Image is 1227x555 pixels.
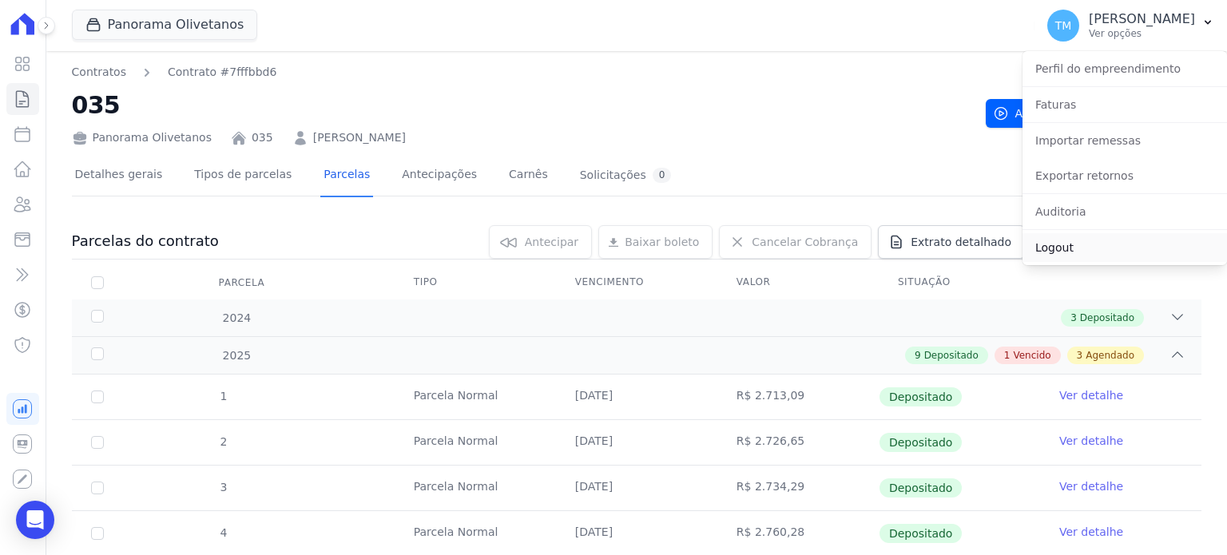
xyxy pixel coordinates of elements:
[1004,348,1011,363] span: 1
[653,168,672,183] div: 0
[1022,161,1227,190] a: Exportar retornos
[91,436,104,449] input: Só é possível selecionar pagamentos em aberto
[168,64,276,81] a: Contrato #7fffbbd6
[1059,433,1123,449] a: Ver detalhe
[717,266,879,299] th: Valor
[1070,311,1077,325] span: 3
[395,466,556,510] td: Parcela Normal
[1059,524,1123,540] a: Ver detalhe
[72,64,277,81] nav: Breadcrumb
[1055,20,1072,31] span: TM
[219,390,228,402] span: 1
[72,232,219,251] h3: Parcelas do contrato
[72,129,212,146] div: Panorama Olivetanos
[72,87,973,123] h2: 035
[556,466,717,510] td: [DATE]
[16,501,54,539] div: Open Intercom Messenger
[1013,348,1050,363] span: Vencido
[1059,478,1123,494] a: Ver detalhe
[911,234,1011,250] span: Extrato detalhado
[1022,54,1227,83] a: Perfil do empreendimento
[313,129,406,146] a: [PERSON_NAME]
[72,155,166,197] a: Detalhes gerais
[1089,11,1195,27] p: [PERSON_NAME]
[556,375,717,419] td: [DATE]
[1077,348,1083,363] span: 3
[91,527,104,540] input: Só é possível selecionar pagamentos em aberto
[577,155,675,197] a: Solicitações0
[91,482,104,494] input: Só é possível selecionar pagamentos em aberto
[1059,387,1123,403] a: Ver detalhe
[1022,126,1227,155] a: Importar remessas
[72,64,973,81] nav: Breadcrumb
[880,478,963,498] span: Depositado
[1080,311,1134,325] span: Depositado
[1034,3,1227,48] button: TM [PERSON_NAME] Ver opções
[556,266,717,299] th: Vencimento
[556,420,717,465] td: [DATE]
[878,225,1025,259] a: Extrato detalhado
[717,375,879,419] td: R$ 2.713,09
[399,155,480,197] a: Antecipações
[1022,90,1227,119] a: Faturas
[915,348,921,363] span: 9
[72,10,258,40] button: Panorama Olivetanos
[1086,348,1134,363] span: Agendado
[1022,197,1227,226] a: Auditoria
[395,420,556,465] td: Parcela Normal
[200,267,284,299] div: Parcela
[252,129,273,146] a: 035
[395,266,556,299] th: Tipo
[1089,27,1195,40] p: Ver opções
[191,155,295,197] a: Tipos de parcelas
[395,375,556,419] td: Parcela Normal
[879,266,1040,299] th: Situação
[506,155,551,197] a: Carnês
[580,168,672,183] div: Solicitações
[72,64,126,81] a: Contratos
[880,387,963,406] span: Depositado
[717,420,879,465] td: R$ 2.726,65
[320,155,373,197] a: Parcelas
[91,390,104,403] input: Só é possível selecionar pagamentos em aberto
[924,348,979,363] span: Depositado
[880,433,963,452] span: Depositado
[993,99,1044,128] span: Ativo
[1022,233,1227,262] a: Logout
[219,435,228,448] span: 2
[219,481,228,494] span: 3
[986,99,1078,128] button: Ativo
[717,466,879,510] td: R$ 2.734,29
[880,524,963,543] span: Depositado
[219,526,228,539] span: 4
